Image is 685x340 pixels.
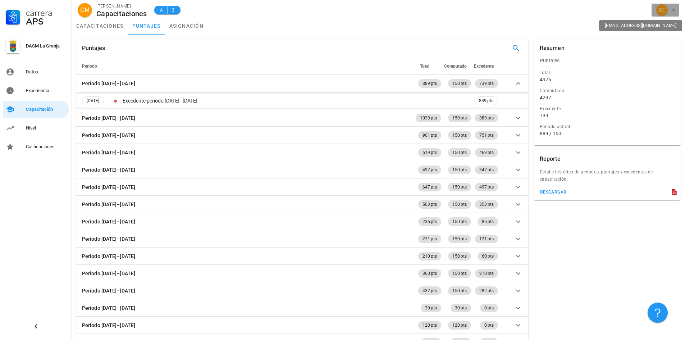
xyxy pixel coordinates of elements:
[80,3,90,17] span: GM
[82,200,135,208] div: Periodo [DATE]–[DATE]
[159,6,164,14] span: A
[96,10,147,18] div: Capacitaciones
[479,269,494,278] span: 210 pts
[26,43,66,49] div: DASM La Granja
[484,321,494,330] span: 0 pts
[479,114,494,122] span: 889 pts
[452,269,467,278] span: 150 pts
[540,190,567,195] div: descargar
[82,235,135,243] div: Periodo [DATE]–[DATE]
[425,304,437,312] span: 30 pts
[26,88,66,94] div: Experiencia
[420,64,429,69] span: Total
[82,269,135,277] div: Periodo [DATE]–[DATE]
[82,64,97,69] span: Periodo
[479,183,494,191] span: 497 pts
[87,97,99,105] span: [DATE]
[26,17,66,26] div: APS
[423,235,437,243] span: 271 pts
[444,64,467,69] span: Computado
[82,114,135,122] div: Periodo [DATE]–[DATE]
[423,321,437,330] span: 120 pts
[26,69,66,75] div: Datos
[452,286,467,295] span: 150 pts
[423,252,437,260] span: 210 pts
[121,92,473,109] td: Excedente periodo [DATE]–[DATE]
[540,130,675,137] div: 889 / 150
[3,119,69,137] a: Nivel
[455,304,467,312] span: 30 pts
[540,150,561,168] div: Reporte
[72,17,128,35] a: capacitaciones
[537,187,570,197] button: descargar
[534,168,681,187] div: Detalle histórico de periodos, puntajes y excedentes de capacitación.
[420,114,437,122] span: 1039 pts
[479,200,494,209] span: 353 pts
[82,166,135,174] div: Periodo [DATE]–[DATE]
[540,123,675,130] div: Periodo actual
[443,58,472,75] th: Computado
[82,39,105,58] div: Puntajes
[540,112,548,119] div: 739
[423,183,437,191] span: 647 pts
[96,3,147,10] div: [PERSON_NAME]
[76,58,414,75] th: Periodo
[452,114,467,122] span: 150 pts
[479,235,494,243] span: 121 pts
[479,97,493,105] span: 889 pts
[534,52,681,69] div: Puntajes
[26,9,66,17] div: Carrera
[82,252,135,260] div: Periodo [DATE]–[DATE]
[452,166,467,174] span: 150 pts
[82,149,135,157] div: Periodo [DATE]–[DATE]
[423,286,437,295] span: 432 pts
[3,101,69,118] a: Capacitación
[452,321,467,330] span: 120 pts
[414,58,443,75] th: Total
[165,17,208,35] a: asignación
[170,6,176,14] span: 2
[423,131,437,140] span: 901 pts
[82,218,135,226] div: Periodo [DATE]–[DATE]
[3,138,69,155] a: Calificaciones
[423,148,437,157] span: 619 pts
[540,39,565,58] div: Resumen
[423,269,437,278] span: 360 pts
[452,148,467,157] span: 150 pts
[540,94,551,101] div: 4237
[540,105,675,112] div: Excedente
[452,183,467,191] span: 150 pts
[82,304,135,312] div: Periodo [DATE]–[DATE]
[78,3,92,17] div: avatar
[452,217,467,226] span: 150 pts
[82,321,135,329] div: Periodo [DATE]–[DATE]
[479,79,494,88] span: 739 pts
[479,148,494,157] span: 469 pts
[423,200,437,209] span: 503 pts
[423,79,437,88] span: 889 pts
[26,125,66,131] div: Nivel
[540,76,551,83] div: 4976
[474,64,494,69] span: Excedente
[482,252,494,260] span: 60 pts
[452,252,467,260] span: 150 pts
[482,217,494,226] span: 85 pts
[82,287,135,295] div: Periodo [DATE]–[DATE]
[479,166,494,174] span: 347 pts
[656,4,668,16] div: avatar
[479,286,494,295] span: 282 pts
[452,131,467,140] span: 150 pts
[452,79,467,88] span: 150 pts
[3,82,69,99] a: Experiencia
[452,235,467,243] span: 150 pts
[128,17,165,35] a: puntajes
[479,131,494,140] span: 751 pts
[540,87,675,94] div: Computado
[26,144,66,150] div: Calificaciones
[82,131,135,139] div: Periodo [DATE]–[DATE]
[3,63,69,81] a: Datos
[423,217,437,226] span: 235 pts
[82,80,135,87] div: Periodo [DATE]–[DATE]
[423,166,437,174] span: 497 pts
[452,200,467,209] span: 150 pts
